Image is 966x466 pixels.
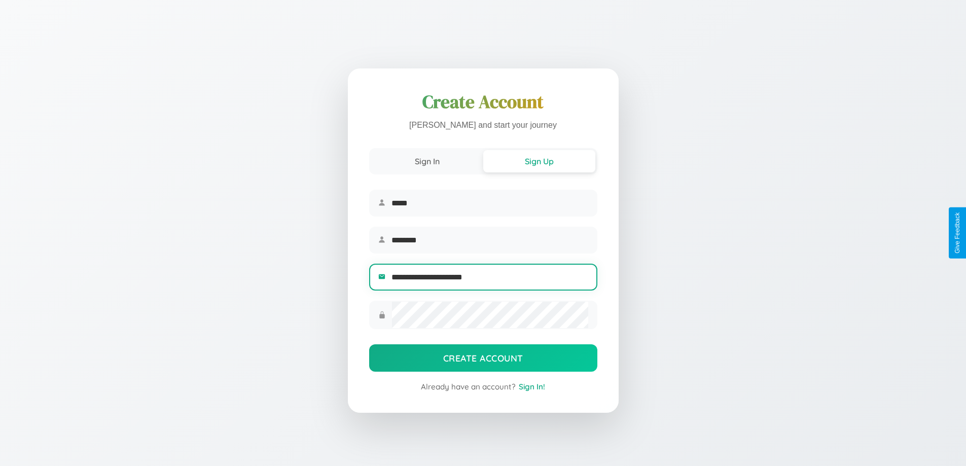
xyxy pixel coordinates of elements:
[954,212,961,254] div: Give Feedback
[369,382,597,391] div: Already have an account?
[371,150,483,172] button: Sign In
[369,90,597,114] h1: Create Account
[369,344,597,372] button: Create Account
[483,150,595,172] button: Sign Up
[369,118,597,133] p: [PERSON_NAME] and start your journey
[519,382,545,391] span: Sign In!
